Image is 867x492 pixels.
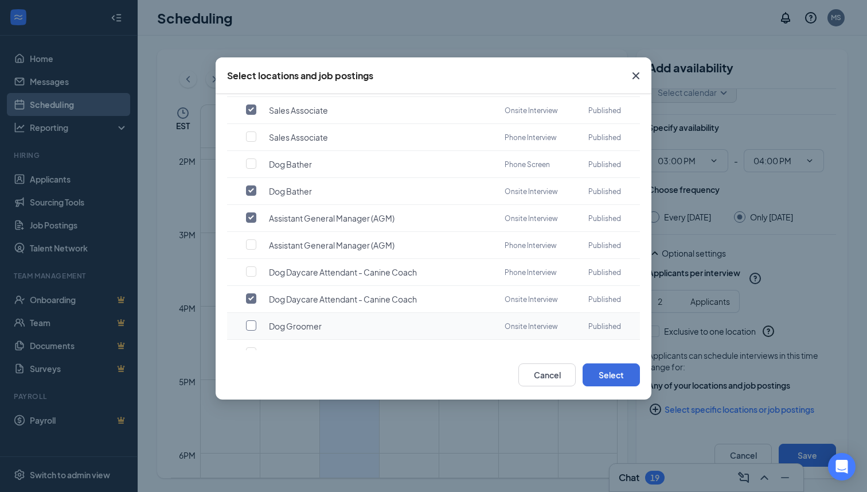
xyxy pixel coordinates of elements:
span: published [588,187,621,196]
span: published [588,160,621,169]
button: Close [620,57,651,94]
span: published [588,133,621,142]
span: Phone Interview [505,349,557,358]
svg: Cross [629,69,643,83]
span: Assistant General Manager (AGM) [269,239,395,251]
span: Phone Interview [505,133,557,142]
span: Onsite Interview [505,322,558,331]
span: Dog Daycare Attendant - Canine Coach [269,293,417,305]
span: Assistant General Manager (AGM) [269,212,395,224]
span: published [588,349,621,358]
span: published [588,241,621,250]
span: Dog Daycare Attendant - Canine Coach [269,266,417,278]
span: Sales Associate [269,104,328,116]
span: published [588,295,621,304]
div: Select locations and job postings [227,69,373,82]
span: Dog Bather [269,158,312,170]
button: Select [583,363,640,386]
span: Onsite Interview [505,187,558,196]
div: Open Intercom Messenger [828,453,856,481]
span: Phone Screen [505,160,550,169]
span: published [588,214,621,223]
span: Phone Interview [505,268,557,277]
span: Dog Groomer [269,320,322,332]
span: Dog Bather [269,185,312,197]
span: Dog Groomer [269,347,322,359]
span: published [588,106,621,115]
span: published [588,322,621,331]
span: Phone Interview [505,241,557,250]
span: Sales Associate [269,131,328,143]
button: Cancel [518,363,576,386]
span: Onsite Interview [505,214,558,223]
span: Onsite Interview [505,106,558,115]
span: published [588,268,621,277]
span: Onsite Interview [505,295,558,304]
